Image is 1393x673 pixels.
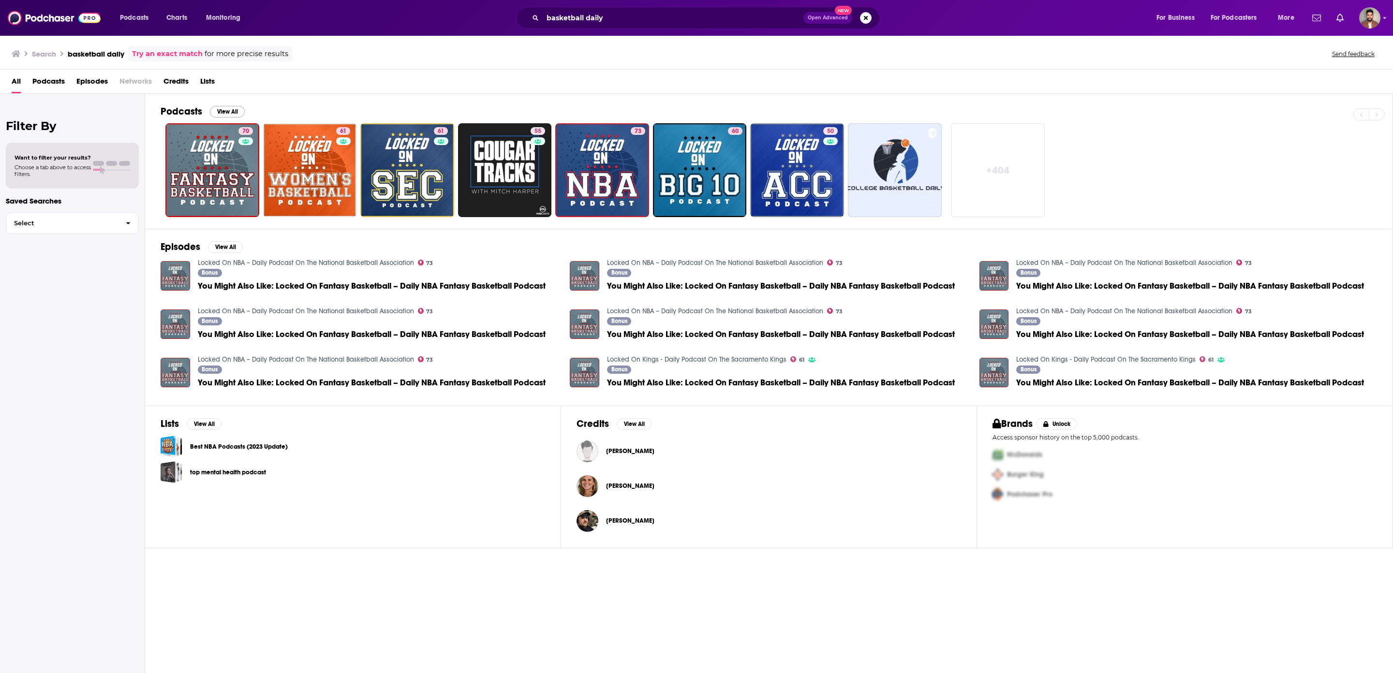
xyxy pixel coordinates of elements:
a: 60 [728,127,742,135]
a: You Might Also Like: Locked On Fantasy Basketball – Daily NBA Fantasy Basketball Podcast [161,358,190,387]
img: You Might Also Like: Locked On Fantasy Basketball – Daily NBA Fantasy Basketball Podcast [161,309,190,339]
img: Dana O’Neill [577,475,598,497]
span: Burger King [1007,470,1044,479]
span: Charts [166,11,187,25]
span: You Might Also Like: Locked On Fantasy Basketball – Daily NBA Fantasy Basketball Podcast [607,330,955,338]
span: 61 [438,127,444,136]
button: View All [210,106,245,117]
a: 61 [434,127,448,135]
span: Bonus [202,270,218,276]
span: Bonus [1021,270,1037,276]
span: 73 [426,261,433,265]
img: Third Pro Logo [989,484,1007,504]
h2: Brands [993,418,1033,430]
span: [PERSON_NAME] [606,447,654,455]
span: Select [6,220,118,226]
a: You Might Also Like: Locked On Fantasy Basketball – Daily NBA Fantasy Basketball Podcast [979,309,1009,339]
span: Bonus [611,318,627,324]
a: 61 [263,123,357,217]
span: 50 [827,127,834,136]
span: [PERSON_NAME] [606,482,654,490]
a: CreditsView All [577,418,652,430]
a: You Might Also Like: Locked On Fantasy Basketball – Daily NBA Fantasy Basketball Podcast [1016,282,1364,290]
a: EpisodesView All [161,241,243,253]
button: Open AdvancedNew [803,12,852,24]
span: 73 [836,261,843,265]
span: For Business [1156,11,1195,25]
img: You Might Also Like: Locked On Fantasy Basketball – Daily NBA Fantasy Basketball Podcast [570,309,599,339]
button: Select [6,212,139,234]
a: You Might Also Like: Locked On Fantasy Basketball – Daily NBA Fantasy Basketball Podcast [198,379,546,387]
a: Zac Blackerby [606,517,654,525]
a: Locked On Kings - Daily Podcast On The Sacramento Kings [1016,355,1196,364]
a: Locked On Kings - Daily Podcast On The Sacramento Kings [607,355,786,364]
span: 61 [340,127,346,136]
a: 70 [238,127,253,135]
a: 70 [165,123,259,217]
span: Bonus [1021,318,1037,324]
a: 73 [418,356,433,362]
a: Best NBA Podcasts (2023 Update) [190,441,288,452]
a: Locked On NBA – Daily Podcast On The National Basketball Association [607,259,823,267]
a: Dana O’Neill [606,482,654,490]
span: [PERSON_NAME] [606,517,654,525]
a: 61 [790,356,804,362]
span: 60 [732,127,739,136]
span: Bonus [1021,366,1037,372]
a: Locked On NBA – Daily Podcast On The National Basketball Association [607,307,823,315]
img: Zac Blackerby [577,510,598,532]
span: 73 [635,127,641,136]
a: 73 [827,308,843,314]
span: Want to filter your results? [15,154,91,161]
span: New [835,6,852,15]
h3: basketball daily [68,49,124,59]
span: 73 [426,358,433,362]
span: 73 [1245,309,1252,314]
a: ListsView All [161,418,222,430]
a: Locked On NBA – Daily Podcast On The National Basketball Association [1016,307,1232,315]
a: 55 [458,123,552,217]
span: 55 [534,127,541,136]
a: Locked On NBA – Daily Podcast On The National Basketball Association [198,307,414,315]
button: Zac BlackerbyZac Blackerby [577,505,961,536]
a: You Might Also Like: Locked On Fantasy Basketball – Daily NBA Fantasy Basketball Podcast [1016,330,1364,338]
a: You Might Also Like: Locked On Fantasy Basketball – Daily NBA Fantasy Basketball Podcast [979,261,1009,291]
span: Choose a tab above to access filters. [15,164,91,177]
span: Bonus [611,270,627,276]
span: 73 [1245,261,1252,265]
img: You Might Also Like: Locked On Fantasy Basketball – Daily NBA Fantasy Basketball Podcast [161,261,190,291]
span: You Might Also Like: Locked On Fantasy Basketball – Daily NBA Fantasy Basketball Podcast [198,282,546,290]
span: 73 [426,309,433,314]
button: open menu [199,10,253,26]
p: Saved Searches [6,196,139,205]
a: You Might Also Like: Locked On Fantasy Basketball – Daily NBA Fantasy Basketball Podcast [570,261,599,291]
a: Try an exact match [132,48,203,59]
a: 73 [1236,308,1252,314]
p: Access sponsor history on the top 5,000 podcasts. [993,434,1377,441]
h3: Search [32,49,56,59]
span: 73 [836,309,843,314]
img: You Might Also Like: Locked On Fantasy Basketball – Daily NBA Fantasy Basketball Podcast [570,358,599,387]
span: Podcasts [32,73,65,93]
span: You Might Also Like: Locked On Fantasy Basketball – Daily NBA Fantasy Basketball Podcast [607,379,955,387]
span: Logged in as calmonaghan [1359,7,1380,29]
a: 60 [653,123,747,217]
button: Wright HilpipreWright Hilpipre [577,436,961,467]
span: Podchaser Pro [1007,490,1052,498]
a: 50 [823,127,838,135]
h2: Lists [161,418,179,430]
span: 61 [799,358,804,362]
a: Lists [200,73,215,93]
span: All [12,73,21,93]
img: Podchaser - Follow, Share and Rate Podcasts [8,9,101,27]
a: top mental health podcast [161,461,182,483]
a: 73 [418,260,433,265]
